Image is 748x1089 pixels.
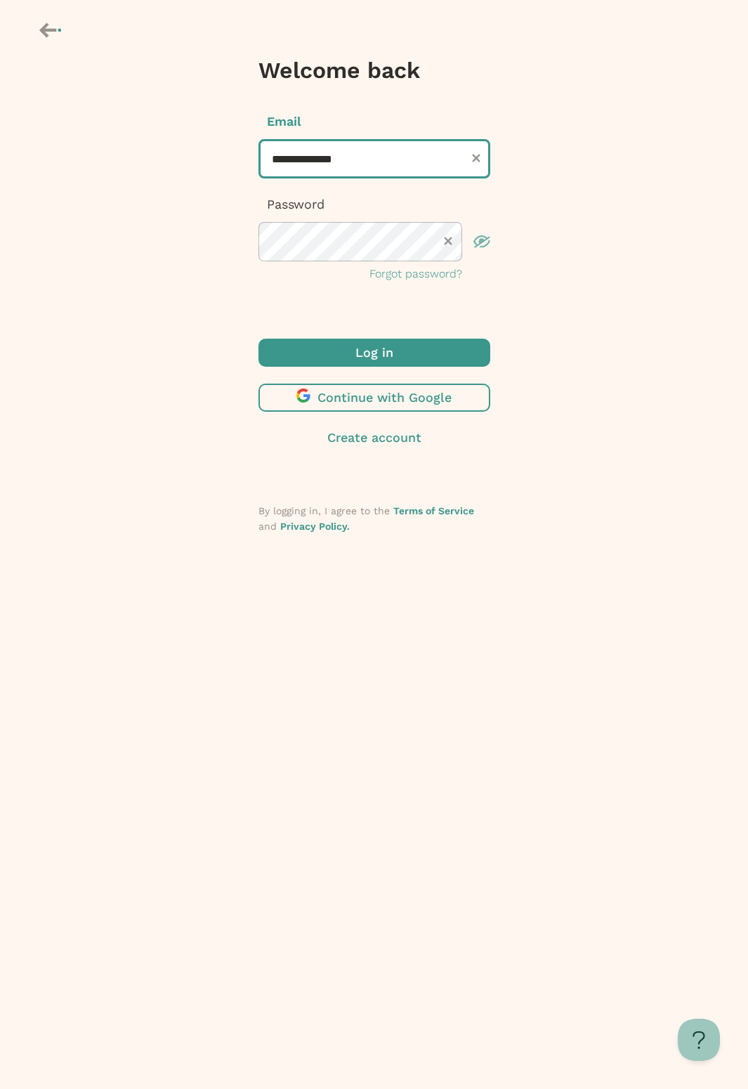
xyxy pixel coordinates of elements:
[678,1019,720,1061] iframe: Toggle Customer Support
[258,429,490,447] button: Create account
[258,56,490,84] h3: Welcome back
[258,195,490,214] p: Password
[258,112,490,131] p: Email
[280,521,350,532] a: Privacy Policy.
[258,505,474,532] span: By logging in, I agree to the and
[369,266,462,282] button: Forgot password?
[393,505,474,516] a: Terms of Service
[258,384,490,412] button: Continue with Google
[258,339,490,367] button: Log in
